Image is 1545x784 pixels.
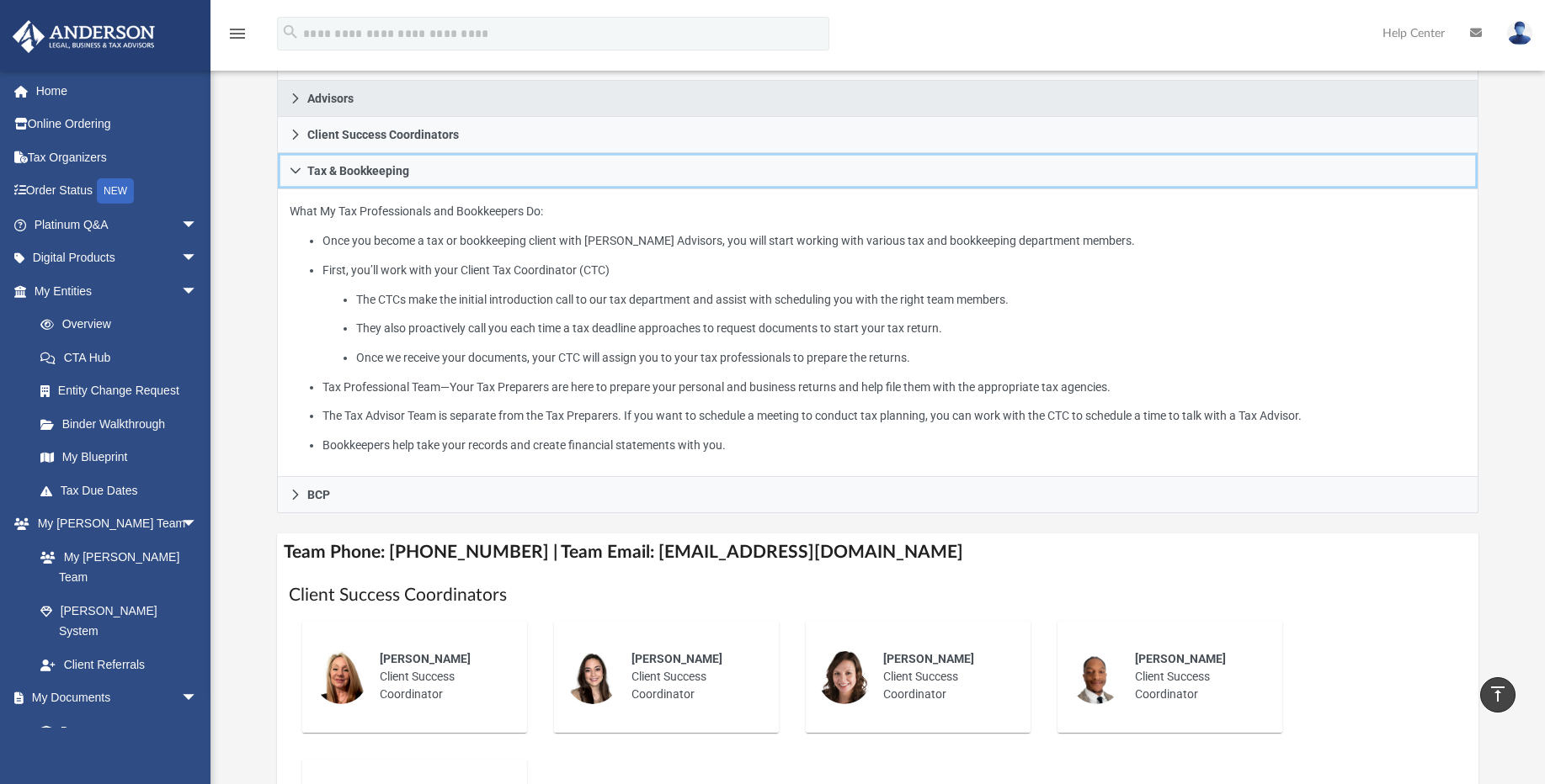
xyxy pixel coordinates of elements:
li: The CTCs make the initial introduction call to our tax department and assist with scheduling you ... [356,289,1466,310]
a: Platinum Q&Aarrow_drop_down [12,208,223,241]
a: My Blueprint [24,441,215,474]
i: vertical_align_top [1488,684,1508,704]
a: Tax Due Dates [24,474,223,507]
a: Digital Productsarrow_drop_down [12,241,223,275]
li: Once we receive your documents, your CTC will assign you to your tax professionals to prepare the... [356,347,1466,368]
a: BCP [277,477,1478,513]
i: search [281,23,300,41]
li: They also proactively call you each time a tax deadline approaches to request documents to start ... [356,318,1466,339]
li: Once you become a tax or bookkeeping client with [PERSON_NAME] Advisors, you will start working w... [322,230,1465,252]
span: [PERSON_NAME] [883,652,974,665]
a: Advisors [277,81,1478,117]
a: CTA Hub [24,341,223,374]
span: BCP [307,489,330,501]
span: [PERSON_NAME] [380,652,471,665]
a: Binder Walkthrough [24,407,223,441]
img: thumbnail [818,650,871,704]
li: First, you’ll work with your Client Tax Coordinator (CTC) [322,260,1465,368]
li: Bookkeepers help take your records and create financial statements with you. [322,435,1465,456]
span: [PERSON_NAME] [631,652,722,665]
a: Client Success Coordinators [277,117,1478,153]
a: Tax Organizers [12,140,223,174]
a: Home [12,74,223,108]
a: My [PERSON_NAME] Teamarrow_drop_down [12,507,215,541]
a: My [PERSON_NAME] Team [24,540,206,594]
a: Box [24,714,206,748]
h1: Client Success Coordinators [289,583,1467,607]
p: What My Tax Professionals and Bookkeepers Do: [290,201,1466,455]
li: Tax Professional Team—Your Tax Preparers are here to prepare your personal and business returns a... [322,377,1465,398]
h4: Team Phone: [PHONE_NUMBER] | Team Email: [EMAIL_ADDRESS][DOMAIN_NAME] [277,533,1478,571]
li: The Tax Advisor Team is separate from the Tax Preparers. If you want to schedule a meeting to con... [322,405,1465,426]
a: vertical_align_top [1480,677,1516,712]
div: Client Success Coordinator [368,638,515,715]
div: Tax & Bookkeeping [277,189,1478,477]
a: My Documentsarrow_drop_down [12,681,215,715]
img: Anderson Advisors Platinum Portal [8,20,160,53]
img: thumbnail [566,650,620,704]
a: Order StatusNEW [12,174,223,209]
a: Online Ordering [12,108,223,141]
span: Tax & Bookkeeping [307,165,409,177]
div: Client Success Coordinator [1123,638,1271,715]
span: arrow_drop_down [181,274,215,309]
a: Tax & Bookkeeping [277,153,1478,189]
a: Client Referrals [24,648,215,681]
a: My Entitiesarrow_drop_down [12,274,223,308]
div: NEW [97,178,134,204]
span: arrow_drop_down [181,241,215,276]
span: Client Success Coordinators [307,129,459,140]
div: Client Success Coordinator [620,638,767,715]
span: arrow_drop_down [181,208,215,242]
a: Entity Change Request [24,374,223,408]
img: thumbnail [1069,650,1123,704]
div: Client Success Coordinator [871,638,1019,715]
span: arrow_drop_down [181,507,215,542]
img: User Pic [1507,21,1532,45]
a: [PERSON_NAME] System [24,594,215,648]
a: menu [227,32,248,44]
a: Overview [24,308,223,342]
span: arrow_drop_down [181,681,215,716]
img: thumbnail [314,650,368,704]
span: [PERSON_NAME] [1135,652,1226,665]
span: Advisors [307,93,354,104]
i: menu [227,24,248,44]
